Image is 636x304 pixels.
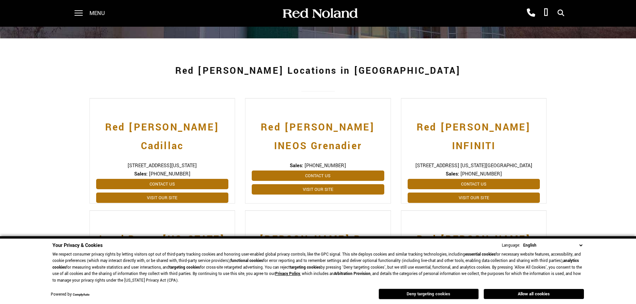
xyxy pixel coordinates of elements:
span: Your Privacy & Cookies [52,242,102,249]
a: Land Rover [US_STATE][GEOGRAPHIC_DATA] [96,224,229,268]
a: Red [PERSON_NAME] Collision Center [408,224,540,268]
a: Privacy Policy [275,271,300,277]
a: Red [PERSON_NAME] Cadillac [96,111,229,156]
a: ComplyAuto [73,293,89,297]
strong: functional cookies [230,258,263,264]
span: [PHONE_NUMBER] [149,171,190,178]
a: [PERSON_NAME] Pre-Owned Center [252,224,384,268]
a: Contact Us [252,171,384,181]
a: Visit Our Site [252,184,384,195]
a: Visit Our Site [408,193,540,203]
div: Powered by [51,293,89,297]
a: Contact Us [408,179,540,189]
strong: essential cookies [465,252,495,257]
a: Red [PERSON_NAME] INEOS Grenadier [252,111,384,156]
img: Red Noland Auto Group [281,8,358,19]
span: [PHONE_NUMBER] [460,171,502,178]
h1: Red [PERSON_NAME] Locations in [GEOGRAPHIC_DATA] [89,58,547,84]
strong: analytics cookies [52,258,579,270]
span: [PHONE_NUMBER] [304,162,346,169]
select: Language Select [521,242,584,249]
strong: targeting cookies [290,265,321,270]
strong: Sales: [446,171,459,178]
strong: Arbitration Provision [334,271,371,277]
strong: targeting cookies [169,265,200,270]
div: Language: [502,243,520,248]
p: We respect consumer privacy rights by letting visitors opt out of third-party tracking cookies an... [52,251,584,284]
strong: Sales: [134,171,148,178]
strong: Sales: [290,162,303,169]
span: [STREET_ADDRESS] [US_STATE][GEOGRAPHIC_DATA] [408,162,540,169]
a: Visit Our Site [96,193,229,203]
button: Allow all cookies [484,289,584,299]
a: Contact Us [96,179,229,189]
span: [STREET_ADDRESS][US_STATE] [96,162,229,169]
a: Red [PERSON_NAME] INFINITI [408,111,540,156]
button: Deny targeting cookies [379,289,479,299]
